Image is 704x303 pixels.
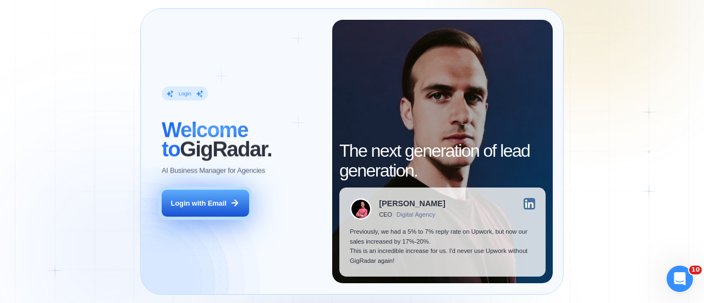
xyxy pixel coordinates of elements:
[379,211,392,218] div: CEO
[350,227,535,266] p: Previously, we had a 5% to 7% reply rate on Upwork, but now our sales increased by 17%-20%. This ...
[179,90,191,97] div: Login
[162,166,265,175] p: AI Business Manager for Agencies
[162,118,248,161] span: Welcome to
[171,199,227,208] div: Login with Email
[379,200,445,207] div: [PERSON_NAME]
[339,141,546,180] h2: The next generation of lead generation.
[689,266,702,274] span: 10
[162,120,322,158] h2: ‍ GigRadar.
[397,211,436,218] div: Digital Agency
[162,190,249,217] button: Login with Email
[667,266,693,292] iframe: Intercom live chat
